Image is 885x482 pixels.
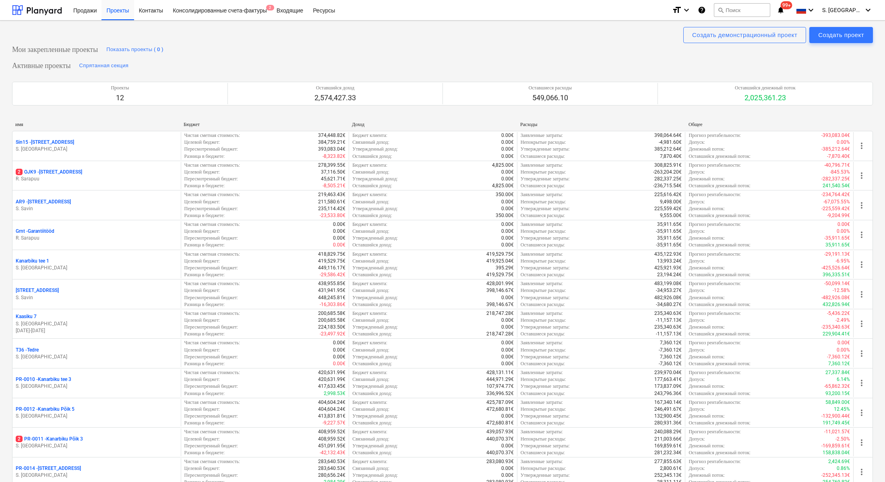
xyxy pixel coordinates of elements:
p: -5,436.22€ [827,310,850,317]
p: AR9 - [STREET_ADDRESS] [16,199,71,205]
p: Связанный доход : [352,317,389,324]
p: Заявленные затраты : [521,280,563,287]
p: Чистая сметная стоимость : [184,280,240,287]
p: -9,204.99€ [827,212,850,219]
p: Чистая сметная стоимость : [184,251,240,258]
p: Утвержденные затраты : [521,205,570,212]
span: 99+ [781,1,792,9]
p: Допуск : [689,228,705,235]
p: Прогноз рентабельности : [689,251,741,258]
p: 0.00€ [501,242,514,248]
p: Связанный доход : [352,169,389,176]
div: 2PR-0011 -Kanarbiku Põik 3S. [GEOGRAPHIC_DATA] [16,436,178,449]
p: 418,829.75€ [318,251,345,258]
p: 23,194.24€ [657,271,682,278]
p: -23,533.80€ [320,212,345,219]
p: -8,323.82€ [323,153,345,160]
p: 428,001.99€ [486,280,514,287]
p: Чистая сметная стоимость : [184,191,240,198]
span: more_vert [857,201,866,210]
p: 2,025,361.23 [735,93,796,103]
span: more_vert [857,230,866,240]
span: 2 [266,5,274,10]
p: Целевой бюджет : [184,169,220,176]
span: more_vert [857,290,866,299]
span: search [718,7,724,13]
p: -263,204.20€ [653,169,682,176]
span: more_vert [857,438,866,447]
p: Утвержденные затраты : [521,176,570,182]
p: 549,066.10 [529,93,572,103]
p: -35,911.65€ [824,235,850,242]
p: R. Sarapuu [16,176,178,182]
p: S. Savin [16,294,178,301]
p: -234,764.42€ [821,191,850,198]
p: Бюджет клиента : [352,280,387,287]
p: 384,759.21€ [318,139,345,146]
p: Чистая сметная стоимость : [184,132,240,139]
p: 482,926.08€ [654,294,682,301]
p: S. [GEOGRAPHIC_DATA] [16,146,178,153]
p: Непокрытые расходы : [521,169,566,176]
p: 0.00€ [501,169,514,176]
p: Непокрытые расходы : [521,258,566,265]
p: Целевой бюджет : [184,199,220,205]
p: Прогноз рентабельности : [689,132,741,139]
p: 449,116.17€ [318,265,345,271]
p: -50,099.14€ [824,280,850,287]
p: Допуск : [689,317,705,324]
p: -4,981.60€ [659,139,682,146]
div: Общее [689,122,850,128]
button: Спрятанная секция [77,59,131,72]
p: Grnt - Garantiitööd [16,228,54,235]
p: Допуск : [689,139,705,146]
p: Связанный доход : [352,199,389,205]
div: Доход [352,122,514,128]
p: 438,955.85€ [318,280,345,287]
p: Оставшиеся расходы : [521,301,565,308]
p: Целевой бюджет : [184,258,220,265]
p: PR-0014 - [STREET_ADDRESS] [16,465,81,472]
div: Показать проекты ( 0 ) [106,45,163,54]
p: 396,335.51€ [823,271,850,278]
p: Утвержденные затраты : [521,235,570,242]
p: 225,559.42€ [654,205,682,212]
p: Мои закрепленные проекты [12,45,98,54]
i: keyboard_arrow_down [682,5,691,15]
p: 35,911.65€ [657,221,682,228]
p: Оставшийся денежный поток : [689,153,751,160]
p: 0.00€ [501,146,514,153]
p: 13,993.24€ [657,258,682,265]
p: -385,212.64€ [821,146,850,153]
p: S. [GEOGRAPHIC_DATA] [16,265,178,271]
p: Пересмотренный бюджет : [184,176,238,182]
p: S. [GEOGRAPHIC_DATA] [16,413,178,420]
p: R. Sarapuu [16,235,178,242]
p: Чистая сметная стоимость : [184,162,240,169]
p: 0.00€ [333,235,345,242]
p: Непокрытые расходы : [521,199,566,205]
p: 0.00€ [501,294,514,301]
p: Денежный поток : [689,146,725,153]
p: 0.00€ [333,242,345,248]
p: 350.00€ [496,212,514,219]
p: 218,747.28€ [486,310,514,317]
p: 0.00€ [837,221,850,228]
p: 398,146.67€ [486,301,514,308]
p: PR-0012 - Kanarbiku Põik 5 [16,406,74,413]
p: 219,463.43€ [318,191,345,198]
p: Проекты [111,85,129,91]
p: Непокрытые расходы : [521,317,566,324]
p: -2.49% [835,317,850,324]
p: Чистая сметная стоимость : [184,221,240,228]
span: more_vert [857,141,866,151]
p: 200,685.58€ [318,310,345,317]
p: Связанный доход : [352,258,389,265]
p: 0.00€ [501,235,514,242]
p: -12.58% [833,287,850,294]
p: Прогноз рентабельности : [689,310,741,317]
div: Создать проект [818,30,864,40]
p: -40,796.71€ [824,162,850,169]
div: [STREET_ADDRESS]S. Savin [16,287,178,301]
i: База знаний [698,5,706,15]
